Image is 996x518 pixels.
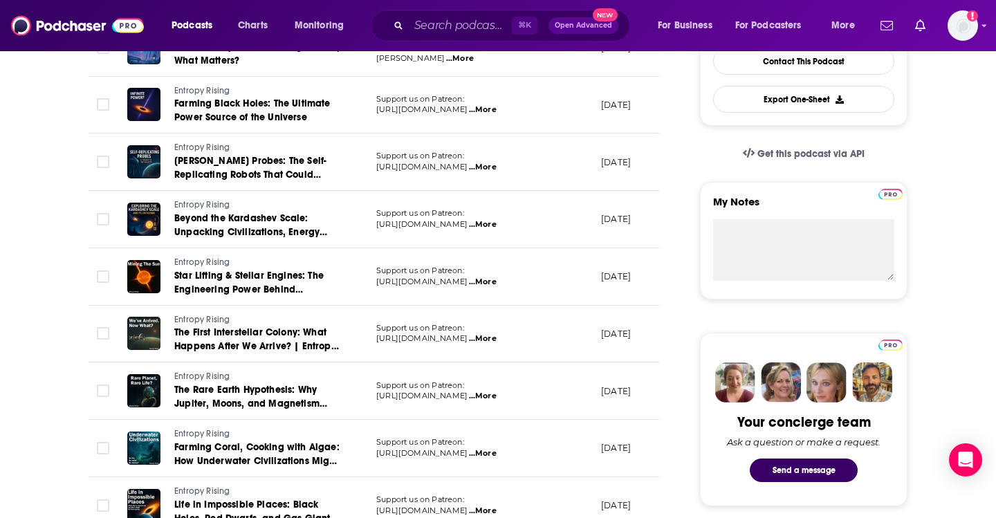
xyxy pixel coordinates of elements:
a: Entropy Rising [174,485,340,498]
span: ...More [469,391,497,402]
a: [PERSON_NAME] Probes: The Self-Replicating Robots That Could Consume the Galaxy [174,154,340,182]
a: Charts [229,15,276,37]
a: Star Lifting & Stellar Engines: The Engineering Power Behind Kardashev 2 Civilizations [174,269,340,297]
div: Search podcasts, credits, & more... [384,10,643,41]
span: Support us on Patreon: [376,494,464,504]
a: The Rare Earth Hypothesis: Why Jupiter, Moons, and Magnetism Made Life Possible | Entropy Rising ... [174,383,340,411]
span: [PERSON_NAME] Probes: The Self-Replicating Robots That Could Consume the Galaxy [174,155,326,194]
span: Entropy Rising [174,86,230,95]
p: [DATE] [601,99,631,111]
span: ⌘ K [512,17,537,35]
a: Show notifications dropdown [875,14,898,37]
span: ...More [469,506,497,517]
span: [URL][DOMAIN_NAME] [376,219,468,229]
a: Contact This Podcast [713,48,894,75]
a: Entropy Rising [174,142,340,154]
a: Pro website [878,337,903,351]
span: Toggle select row [97,270,109,283]
button: open menu [162,15,230,37]
span: Charts [238,16,268,35]
span: Logged in as anyalola [948,10,978,41]
span: ...More [469,277,497,288]
img: Podchaser Pro [878,189,903,200]
span: ...More [469,448,497,459]
span: [URL][DOMAIN_NAME] [376,448,468,458]
span: Support us on Patreon: [376,380,464,390]
svg: Add a profile image [967,10,978,21]
a: Entropy Rising [174,371,340,383]
span: The Rare Earth Hypothesis: Why Jupiter, Moons, and Magnetism Made Life Possible | Entropy Rising ... [174,384,335,437]
p: [DATE] [601,270,631,282]
div: Your concierge team [737,414,871,431]
a: Entropy Rising [174,428,340,441]
span: Support us on Patreon: [376,437,464,447]
label: My Notes [713,195,894,219]
button: Send a message [750,459,858,482]
button: open menu [648,15,730,37]
img: Jon Profile [852,362,892,403]
img: User Profile [948,10,978,41]
a: Get this podcast via API [732,137,876,171]
a: Farming Coral, Cooking with Algae: How Underwater Civilizations Might Evolve | Entropy Rising Epi... [174,441,340,468]
span: episode of Entropy Rising, [PERSON_NAME] and [PERSON_NAME] [376,42,564,63]
a: Entropy Rising [174,199,340,212]
span: Entropy Rising [174,429,230,438]
span: Toggle select row [97,41,109,54]
span: Toggle select row [97,442,109,454]
span: Toggle select row [97,327,109,340]
span: Entropy Rising [174,486,230,496]
a: Entropy Rising [174,257,340,269]
span: Get this podcast via API [757,148,865,160]
span: [URL][DOMAIN_NAME] [376,104,468,114]
button: open menu [822,15,872,37]
span: [URL][DOMAIN_NAME] [376,162,468,172]
span: Star Lifting & Stellar Engines: The Engineering Power Behind Kardashev 2 Civilizations [174,270,324,309]
span: Toggle select row [97,213,109,225]
span: Support us on Patreon: [376,323,464,333]
a: The First Interstellar Colony: What Happens After We Arrive? | Entropy Rising Episode 19 [174,326,340,353]
a: Entropy Rising [174,85,340,98]
span: Entropy Rising [174,200,230,210]
input: Search podcasts, credits, & more... [409,15,512,37]
span: [URL][DOMAIN_NAME] [376,277,468,286]
span: Entropy Rising [174,315,230,324]
p: [DATE] [601,156,631,168]
img: Podchaser Pro [878,340,903,351]
button: open menu [726,15,822,37]
p: [DATE] [601,213,631,225]
span: Beyond the Kardashev Scale: Unpacking Civilizations, Energy and Alternative Metrics [174,212,327,252]
div: Open Intercom Messenger [949,443,982,477]
span: Farming Coral, Cooking with Algae: How Underwater Civilizations Might Evolve | Entropy Rising Epi... [174,441,340,481]
img: Podchaser - Follow, Share and Rate Podcasts [11,12,144,39]
span: Support us on Patreon: [376,208,464,218]
span: Entropy Rising [174,257,230,267]
p: [DATE] [601,328,631,340]
span: ...More [469,333,497,344]
span: Support us on Patreon: [376,94,464,104]
span: Monitoring [295,16,344,35]
a: Farming Black Holes: The Ultimate Power Source of the Universe [174,97,340,124]
span: [URL][DOMAIN_NAME] [376,333,468,343]
button: Open AdvancedNew [548,17,618,34]
button: Export One-Sheet [713,86,894,113]
img: Sydney Profile [715,362,755,403]
a: Post-Scarcity: When Nothing Is Rare, What Matters? [174,40,340,68]
span: Post-Scarcity: When Nothing Is Rare, What Matters? [174,41,340,66]
div: Ask a question or make a request. [727,436,880,447]
a: Beyond the Kardashev Scale: Unpacking Civilizations, Energy and Alternative Metrics [174,212,340,239]
span: Toggle select row [97,156,109,168]
img: Jules Profile [806,362,847,403]
span: Support us on Patreon: [376,266,464,275]
span: [URL][DOMAIN_NAME] [376,391,468,400]
span: Open Advanced [555,22,612,29]
span: Toggle select row [97,98,109,111]
span: Entropy Rising [174,142,230,152]
button: Show profile menu [948,10,978,41]
span: New [593,8,618,21]
p: [DATE] [601,499,631,511]
span: ...More [469,104,497,115]
span: Entropy Rising [174,371,230,381]
span: Toggle select row [97,499,109,512]
span: For Podcasters [735,16,802,35]
span: Toggle select row [97,385,109,397]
